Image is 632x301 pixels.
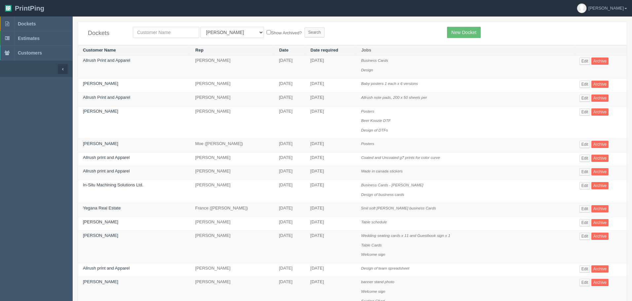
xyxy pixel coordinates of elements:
a: Archive [591,108,609,116]
i: Design of DTFs [361,128,388,132]
a: Archive [591,279,609,286]
a: Archive [591,265,609,273]
a: Archive [591,155,609,162]
input: Show Archived? [267,30,271,34]
a: [PERSON_NAME] [83,81,118,86]
td: [PERSON_NAME] [190,231,274,263]
i: Table Cards [361,243,382,247]
a: Allrush print and Apparel [83,266,130,271]
td: [DATE] [305,263,356,277]
i: Design [361,68,373,72]
td: [DATE] [274,139,305,153]
td: [DATE] [305,139,356,153]
a: Edit [579,233,590,240]
td: [DATE] [274,152,305,166]
a: Edit [579,94,590,102]
td: [DATE] [305,56,356,79]
td: [PERSON_NAME] [190,217,274,231]
a: Edit [579,265,590,273]
a: [PERSON_NAME] [83,279,118,284]
td: Moe ([PERSON_NAME]) [190,139,274,153]
a: In-Situ Machining Solutions Ltd. [83,182,143,187]
td: [DATE] [274,166,305,180]
a: Customer Name [83,48,116,53]
td: [PERSON_NAME] [190,93,274,106]
a: [PERSON_NAME] [83,233,118,238]
label: Show Archived? [267,29,302,36]
a: Allrush print and Apparel [83,169,130,173]
span: Customers [18,50,42,56]
td: [DATE] [305,203,356,217]
td: [DATE] [274,79,305,93]
i: Business Cards [361,58,388,62]
td: [PERSON_NAME] [190,180,274,203]
td: [DATE] [305,106,356,139]
a: Edit [579,205,590,212]
i: Beer Koozie DTF [361,118,391,123]
td: [DATE] [274,231,305,263]
i: 5mil soft [PERSON_NAME] business Cards [361,206,436,210]
td: [DATE] [274,263,305,277]
a: Edit [579,57,590,65]
i: Coated and Uncoated g7 prints for color curve [361,155,440,160]
i: Allrush note pads, 200 x 50 sheets per [361,95,427,99]
a: Archive [591,182,609,189]
i: Posters [361,141,374,146]
td: France ([PERSON_NAME]) [190,203,274,217]
td: [DATE] [305,231,356,263]
a: Archive [591,81,609,88]
td: [PERSON_NAME] [190,79,274,93]
a: Date required [311,48,338,53]
a: Edit [579,182,590,189]
td: [PERSON_NAME] [190,263,274,277]
a: Date [279,48,288,53]
input: Customer Name [133,27,199,38]
td: [DATE] [305,217,356,231]
span: Estimates [18,36,40,41]
a: Edit [579,279,590,286]
td: [PERSON_NAME] [190,152,274,166]
i: Design of team spreadsheet [361,266,409,270]
td: [DATE] [274,180,305,203]
td: [PERSON_NAME] [190,56,274,79]
a: Rep [195,48,204,53]
td: [DATE] [274,56,305,79]
a: Yegana Real Estate [83,206,121,210]
i: Welcome sign [361,289,385,293]
td: [DATE] [305,180,356,203]
i: Design of business cards [361,192,404,197]
img: logo-3e63b451c926e2ac314895c53de4908e5d424f24456219fb08d385ab2e579770.png [5,5,12,12]
a: Edit [579,141,590,148]
td: [DATE] [305,166,356,180]
td: [PERSON_NAME] [190,106,274,139]
td: [DATE] [274,217,305,231]
a: New Docket [447,27,480,38]
i: Wedding seating cards x 11 and Guestbook sign x 1 [361,233,450,238]
a: Archive [591,57,609,65]
a: Edit [579,155,590,162]
a: Edit [579,219,590,226]
a: Allrush Print and Apparel [83,95,130,100]
i: Made in canada stickers [361,169,403,173]
a: Archive [591,233,609,240]
a: Edit [579,168,590,175]
a: Archive [591,219,609,226]
td: [PERSON_NAME] [190,166,274,180]
a: Archive [591,205,609,212]
a: Archive [591,168,609,175]
i: Baby posters 1 each x 6 versions [361,81,418,86]
i: Table schedule [361,220,387,224]
th: Jobs [356,45,575,56]
a: [PERSON_NAME] [83,219,118,224]
td: [DATE] [305,152,356,166]
td: [DATE] [274,203,305,217]
i: Welcome sign [361,252,385,256]
img: avatar_default-7531ab5dedf162e01f1e0bb0964e6a185e93c5c22dfe317fb01d7f8cd2b1632c.jpg [577,4,586,13]
a: [PERSON_NAME] [83,109,118,114]
a: Allrush Print and Apparel [83,58,130,63]
td: [DATE] [305,93,356,106]
td: [DATE] [305,79,356,93]
h4: Dockets [88,30,123,37]
a: Edit [579,81,590,88]
td: [DATE] [274,106,305,139]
